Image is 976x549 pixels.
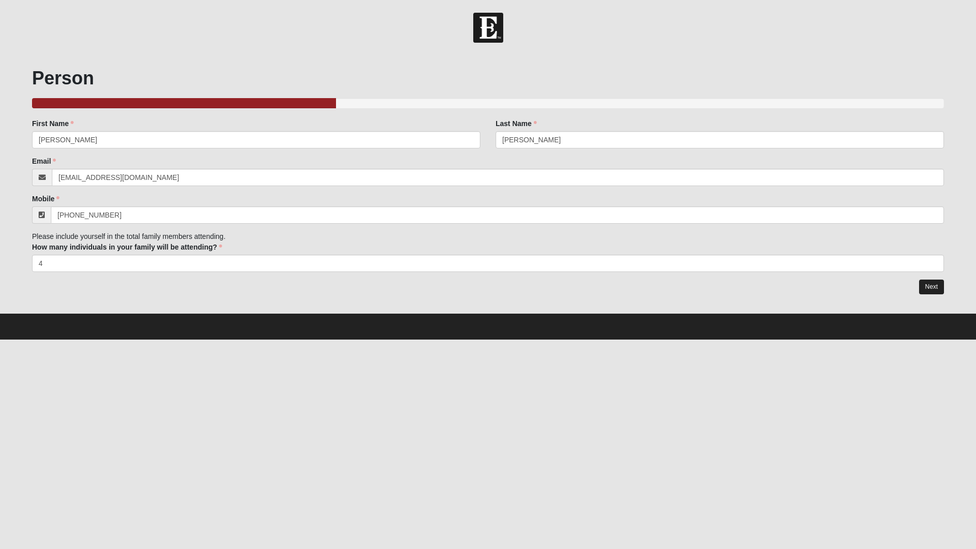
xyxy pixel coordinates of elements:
[32,118,944,272] div: Please include yourself in the total family members attending.
[32,156,56,166] label: Email
[473,13,503,43] img: Church of Eleven22 Logo
[919,280,944,294] a: Next
[32,67,944,89] h1: Person
[496,118,537,129] label: Last Name
[32,118,74,129] label: First Name
[32,242,222,252] label: How many individuals in your family will be attending?
[32,194,59,204] label: Mobile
